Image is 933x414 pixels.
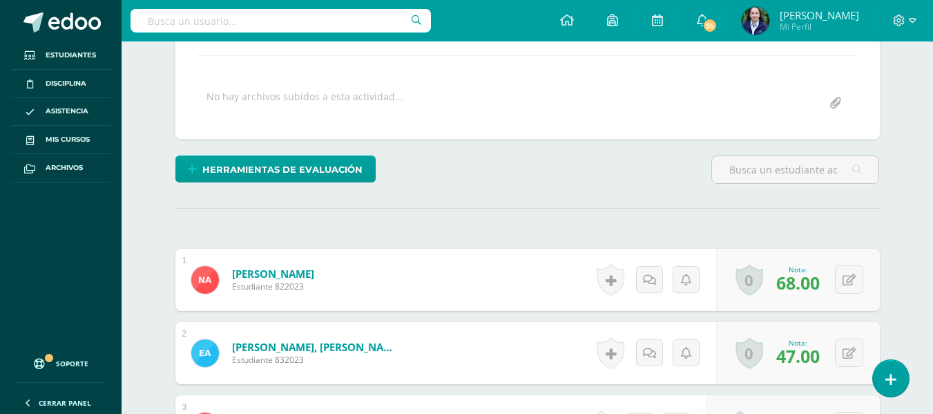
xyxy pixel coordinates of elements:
a: Archivos [11,154,110,182]
span: Cerrar panel [39,398,91,408]
div: Nota: [776,338,820,348]
a: [PERSON_NAME] [232,267,314,281]
a: Disciplina [11,70,110,98]
span: Asistencia [46,106,88,117]
a: Soporte [17,345,105,379]
span: Herramientas de evaluación [202,157,363,182]
span: 55 [702,18,718,33]
img: 0ac9d75e23195b8130b76dc0199bf59e.png [191,266,219,294]
span: Estudiante 832023 [232,354,398,366]
a: 0 [735,264,763,296]
span: Mi Perfil [780,21,859,32]
a: Herramientas de evaluación [175,156,376,182]
span: Estudiante 822023 [232,281,314,292]
a: [PERSON_NAME], [PERSON_NAME] [232,340,398,354]
a: Mis cursos [11,126,110,154]
div: No hay archivos subidos a esta actividad... [206,90,403,117]
input: Busca un usuario... [131,9,431,32]
a: Asistencia [11,98,110,126]
input: Busca un estudiante aquí... [712,156,878,183]
span: Estudiantes [46,50,96,61]
span: 47.00 [776,344,820,368]
span: Mis cursos [46,134,90,145]
a: Estudiantes [11,41,110,70]
span: 68.00 [776,271,820,294]
img: c693a17d405a6511a1b4d522184e3f73.png [191,339,219,367]
a: 0 [735,337,763,369]
img: 381c161aa04f9ea8baa001c8ef3cbafa.png [742,7,769,35]
span: Archivos [46,162,83,173]
span: Disciplina [46,78,86,89]
span: Soporte [56,359,88,368]
div: Nota: [776,265,820,274]
span: [PERSON_NAME] [780,8,859,22]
